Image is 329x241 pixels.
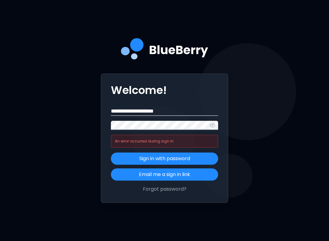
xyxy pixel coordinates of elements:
[111,135,218,148] div: An error occurred during sign in
[139,155,190,162] p: Sign in with password
[111,84,218,97] p: Welcome!
[121,38,208,64] img: company logo
[111,168,218,181] button: Email me a sign in link
[111,185,218,193] button: Forgot password?
[111,153,218,165] button: Sign in with password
